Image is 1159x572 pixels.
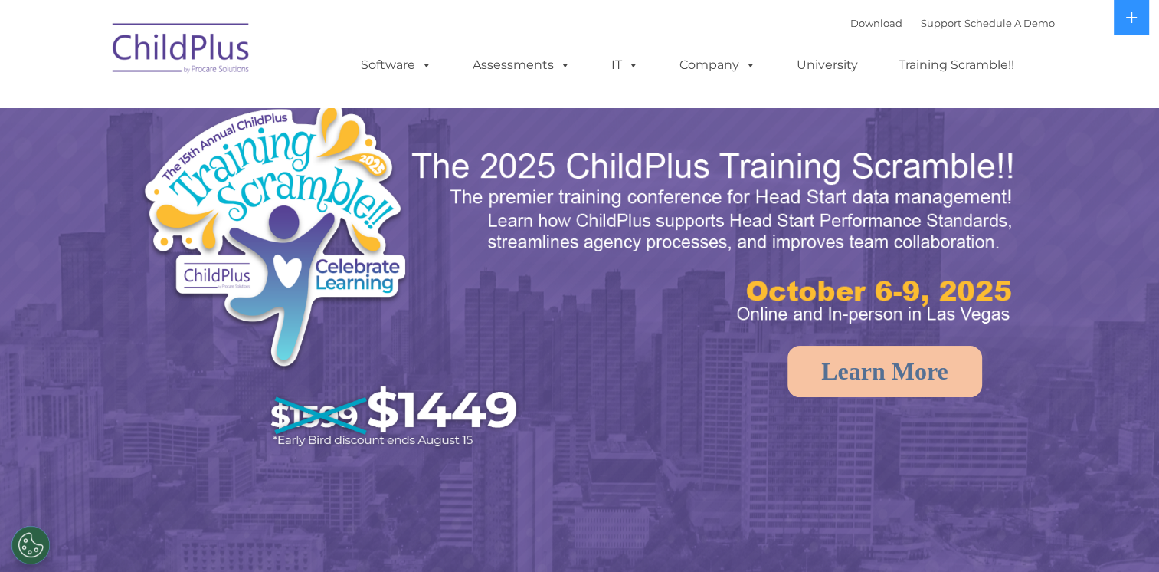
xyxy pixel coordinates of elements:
[105,12,258,89] img: ChildPlus by Procare Solutions
[964,17,1055,29] a: Schedule A Demo
[850,17,902,29] a: Download
[457,50,586,81] a: Assessments
[596,50,654,81] a: IT
[921,17,961,29] a: Support
[883,50,1030,81] a: Training Scramble!!
[345,50,447,81] a: Software
[850,17,1055,29] font: |
[664,50,771,81] a: Company
[11,526,50,564] button: Cookies Settings
[781,50,873,81] a: University
[787,346,982,397] a: Learn More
